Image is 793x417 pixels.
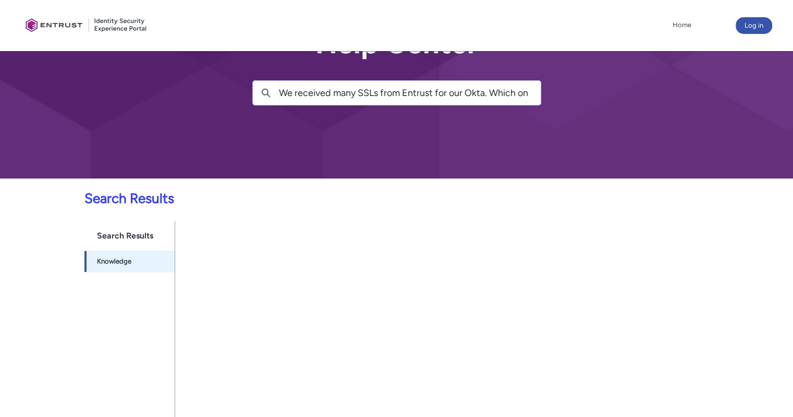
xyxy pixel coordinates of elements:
h2: Help Center [252,27,541,59]
button: Log in [736,17,772,34]
a: Home [670,17,694,33]
input: Search for articles, cases, videos... [279,81,541,105]
h1: Search Results [84,221,175,251]
span: Knowledge [97,256,131,267]
p: Search Results [6,188,631,209]
button: Search [253,81,279,105]
a: Knowledge [84,251,175,272]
